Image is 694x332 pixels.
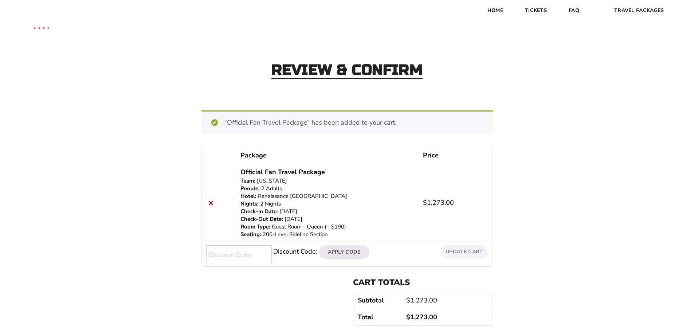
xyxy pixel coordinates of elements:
dt: Nights: [240,200,259,208]
dt: Check-Out Date: [240,215,283,223]
th: Total [353,309,402,325]
button: Update cart [440,245,488,258]
th: Price [419,147,493,164]
div: “Official Fan Travel Package” has been added to your cart. [201,110,493,134]
input: Discount Code [206,245,272,263]
h2: Cart totals [353,278,493,287]
bdi: 1,273.00 [423,198,454,207]
bdi: 1,273.00 [406,313,437,321]
h2: Review & Confirm [271,63,423,79]
button: Apply Code [319,245,369,259]
dt: Room Type: [240,223,270,231]
dt: Check-In Date: [240,208,278,215]
p: 2 Nights [240,200,414,208]
dt: Team: [240,177,255,185]
th: Package [236,147,418,164]
p: [DATE] [240,215,414,223]
a: Official Fan Travel Package [240,167,325,177]
span: $ [406,313,410,321]
span: $ [423,198,427,207]
p: [US_STATE] [240,177,414,185]
p: 200-Level Sideline Section [240,231,414,238]
bdi: 1,273.00 [406,296,437,305]
dt: People: [240,185,260,192]
dt: Hotel: [240,192,256,200]
a: Remove this item [206,198,216,208]
p: Renaissance [GEOGRAPHIC_DATA] [240,192,414,200]
th: Subtotal [353,292,402,309]
label: Discount Code: [273,247,317,256]
dt: Seating: [240,231,261,238]
p: Guest Room - Queen (+ $190) [240,223,414,231]
p: [DATE] [240,208,414,215]
p: 2 Adults [240,185,414,192]
span: $ [406,296,410,305]
img: CBS Sports Thanksgiving Classic [22,7,61,47]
